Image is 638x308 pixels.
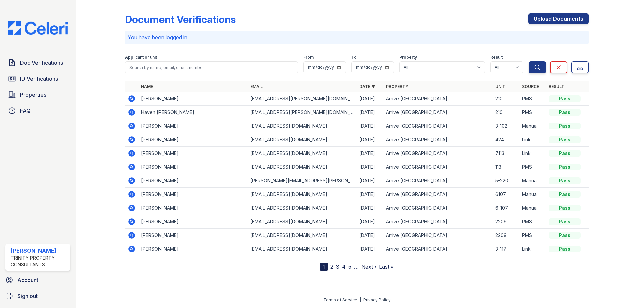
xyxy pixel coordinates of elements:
td: Arrive [GEOGRAPHIC_DATA] [383,106,493,119]
td: 210 [493,106,519,119]
td: 3-117 [493,242,519,256]
td: 2209 [493,229,519,242]
a: Source [522,84,539,89]
div: Pass [549,109,581,116]
a: FAQ [5,104,70,117]
td: Link [519,147,546,160]
td: [PERSON_NAME] [138,229,248,242]
td: [EMAIL_ADDRESS][DOMAIN_NAME] [248,119,357,133]
td: PMS [519,215,546,229]
td: [PERSON_NAME] [138,215,248,229]
td: [PERSON_NAME] [138,92,248,106]
td: Arrive [GEOGRAPHIC_DATA] [383,229,493,242]
a: Date ▼ [359,84,375,89]
td: Manual [519,174,546,188]
td: 210 [493,92,519,106]
div: [PERSON_NAME] [11,247,68,255]
a: Doc Verifications [5,56,70,69]
div: Pass [549,177,581,184]
td: [DATE] [357,188,383,201]
td: Manual [519,201,546,215]
td: [PERSON_NAME] [138,188,248,201]
div: | [360,297,361,302]
td: [EMAIL_ADDRESS][PERSON_NAME][DOMAIN_NAME] [248,106,357,119]
div: Pass [549,191,581,198]
a: 4 [342,263,346,270]
a: Next › [361,263,376,270]
td: PMS [519,92,546,106]
a: Account [3,273,73,287]
span: Account [17,276,38,284]
input: Search by name, email, or unit number [125,61,298,73]
a: Property [386,84,408,89]
td: [PERSON_NAME] [138,147,248,160]
td: [PERSON_NAME][EMAIL_ADDRESS][PERSON_NAME][DOMAIN_NAME] [248,174,357,188]
a: Upload Documents [528,13,589,24]
td: [EMAIL_ADDRESS][DOMAIN_NAME] [248,133,357,147]
td: [DATE] [357,147,383,160]
td: Haven [PERSON_NAME] [138,106,248,119]
td: 113 [493,160,519,174]
td: 3-102 [493,119,519,133]
label: Property [399,55,417,60]
td: Arrive [GEOGRAPHIC_DATA] [383,92,493,106]
td: 2209 [493,215,519,229]
span: Properties [20,91,46,99]
td: Link [519,242,546,256]
td: PMS [519,160,546,174]
td: 6-107 [493,201,519,215]
td: [EMAIL_ADDRESS][PERSON_NAME][DOMAIN_NAME] [248,92,357,106]
div: Document Verifications [125,13,236,25]
td: Arrive [GEOGRAPHIC_DATA] [383,242,493,256]
a: Name [141,84,153,89]
td: [DATE] [357,201,383,215]
td: [DATE] [357,160,383,174]
div: Pass [549,205,581,211]
td: Manual [519,188,546,201]
a: ID Verifications [5,72,70,85]
a: Sign out [3,289,73,303]
a: Last » [379,263,394,270]
td: [EMAIL_ADDRESS][DOMAIN_NAME] [248,160,357,174]
p: You have been logged in [128,33,586,41]
span: ID Verifications [20,75,58,83]
td: Arrive [GEOGRAPHIC_DATA] [383,201,493,215]
img: CE_Logo_Blue-a8612792a0a2168367f1c8372b55b34899dd931a85d93a1a3d3e32e68fde9ad4.png [3,21,73,35]
td: [EMAIL_ADDRESS][DOMAIN_NAME] [248,229,357,242]
td: Arrive [GEOGRAPHIC_DATA] [383,133,493,147]
td: [PERSON_NAME] [138,242,248,256]
div: Pass [549,95,581,102]
div: Pass [549,136,581,143]
div: Pass [549,164,581,170]
td: [EMAIL_ADDRESS][DOMAIN_NAME] [248,188,357,201]
td: [DATE] [357,106,383,119]
span: FAQ [20,107,31,115]
td: [DATE] [357,92,383,106]
label: Result [490,55,503,60]
td: 7113 [493,147,519,160]
td: Arrive [GEOGRAPHIC_DATA] [383,215,493,229]
td: Manual [519,119,546,133]
td: [DATE] [357,174,383,188]
div: Pass [549,232,581,239]
td: Arrive [GEOGRAPHIC_DATA] [383,174,493,188]
span: Sign out [17,292,38,300]
td: Arrive [GEOGRAPHIC_DATA] [383,188,493,201]
td: Arrive [GEOGRAPHIC_DATA] [383,119,493,133]
td: [PERSON_NAME] [138,160,248,174]
td: [EMAIL_ADDRESS][DOMAIN_NAME] [248,215,357,229]
td: [PERSON_NAME] [138,119,248,133]
td: [DATE] [357,133,383,147]
td: [PERSON_NAME] [138,174,248,188]
td: [PERSON_NAME] [138,201,248,215]
a: Privacy Policy [363,297,391,302]
td: PMS [519,106,546,119]
a: Terms of Service [323,297,357,302]
td: Arrive [GEOGRAPHIC_DATA] [383,147,493,160]
td: [DATE] [357,229,383,242]
td: 6107 [493,188,519,201]
div: Pass [549,150,581,157]
td: [EMAIL_ADDRESS][DOMAIN_NAME] [248,201,357,215]
div: 1 [320,263,328,271]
